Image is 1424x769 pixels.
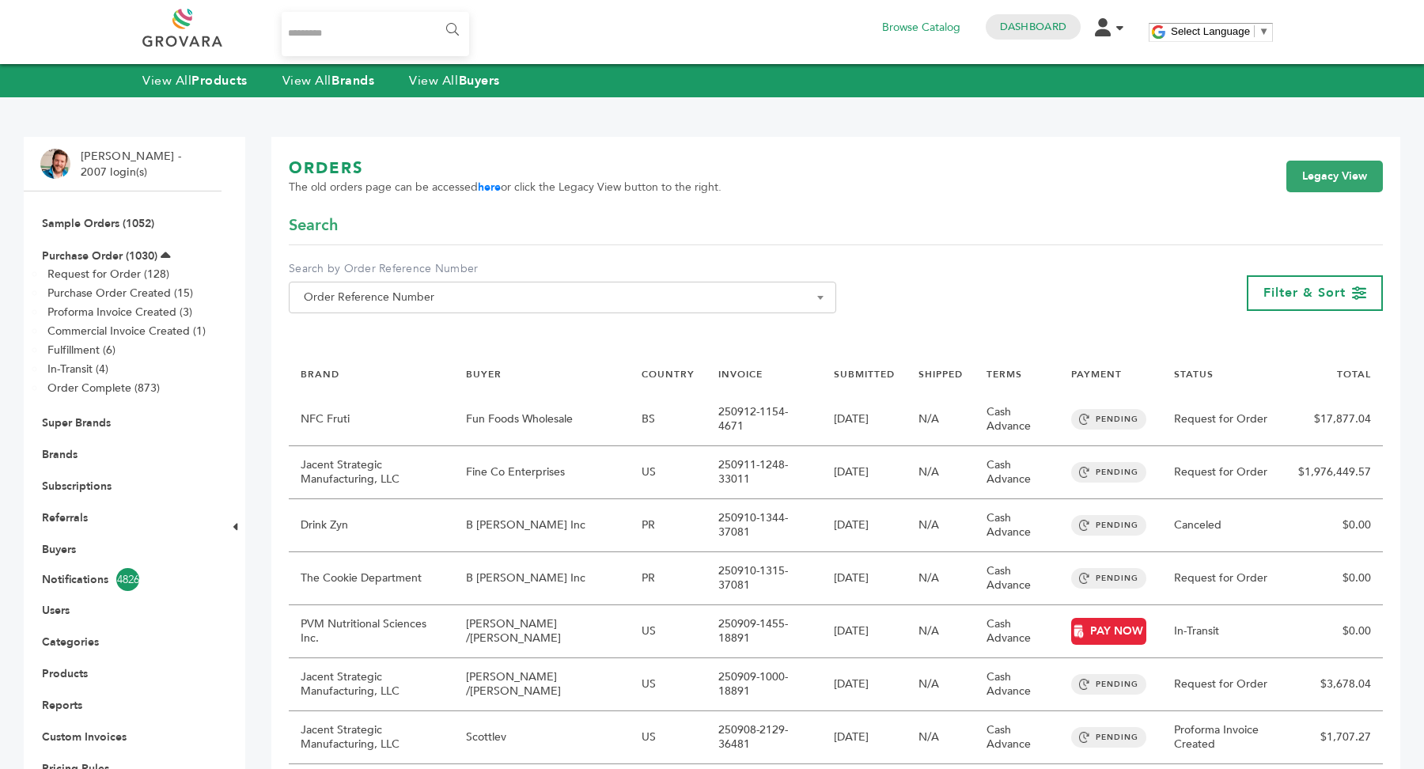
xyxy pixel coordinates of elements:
a: View AllBrands [282,72,375,89]
td: Cash Advance [975,499,1059,552]
a: View AllBuyers [409,72,500,89]
td: Cash Advance [975,711,1059,764]
a: Reports [42,698,82,713]
span: Order Reference Number [289,282,836,313]
a: STATUS [1174,368,1214,381]
a: Custom Invoices [42,729,127,744]
input: Search... [282,12,469,56]
span: Order Reference Number [297,286,828,309]
span: PENDING [1071,568,1146,589]
strong: Buyers [459,72,500,89]
a: View AllProducts [142,72,248,89]
a: Fulfillment (6) [47,343,116,358]
a: Products [42,666,88,681]
a: COUNTRY [642,368,695,381]
td: Cash Advance [975,605,1059,658]
a: BRAND [301,368,339,381]
td: [DATE] [822,658,907,711]
td: [DATE] [822,446,907,499]
a: Request for Order (128) [47,267,169,282]
a: Subscriptions [42,479,112,494]
a: In-Transit (4) [47,362,108,377]
td: Jacent Strategic Manufacturing, LLC [289,711,454,764]
td: NFC Fruti [289,393,454,446]
a: Notifications4826 [42,568,203,591]
td: PR [630,499,706,552]
td: US [630,658,706,711]
td: Cash Advance [975,446,1059,499]
td: The Cookie Department [289,552,454,605]
td: Jacent Strategic Manufacturing, LLC [289,658,454,711]
td: N/A [907,499,975,552]
td: [PERSON_NAME] /[PERSON_NAME] [454,658,630,711]
td: $0.00 [1286,605,1383,658]
a: Users [42,603,70,618]
span: ▼ [1259,25,1269,37]
td: Proforma Invoice Created [1162,711,1286,764]
td: $17,877.04 [1286,393,1383,446]
a: SHIPPED [918,368,963,381]
a: Commercial Invoice Created (1) [47,324,206,339]
a: INVOICE [718,368,763,381]
td: $3,678.04 [1286,658,1383,711]
a: here [478,180,501,195]
td: Fun Foods Wholesale [454,393,630,446]
td: 250909-1000-18891 [706,658,822,711]
strong: Brands [331,72,374,89]
a: Browse Catalog [882,19,960,36]
span: The old orders page can be accessed or click the Legacy View button to the right. [289,180,721,195]
td: US [630,446,706,499]
h1: ORDERS [289,157,721,180]
a: Select Language​ [1171,25,1269,37]
td: Scottlev [454,711,630,764]
td: B [PERSON_NAME] Inc [454,552,630,605]
span: Filter & Sort [1263,284,1346,301]
a: Buyers [42,542,76,557]
td: Jacent Strategic Manufacturing, LLC [289,446,454,499]
span: Select Language [1171,25,1250,37]
a: Sample Orders (1052) [42,216,154,231]
td: BS [630,393,706,446]
td: 250912-1154-4671 [706,393,822,446]
a: Proforma Invoice Created (3) [47,305,192,320]
td: [PERSON_NAME] /[PERSON_NAME] [454,605,630,658]
td: N/A [907,446,975,499]
td: PVM Nutritional Sciences Inc. [289,605,454,658]
label: Search by Order Reference Number [289,261,836,277]
td: $0.00 [1286,552,1383,605]
a: Brands [42,447,78,462]
span: ​ [1254,25,1255,37]
span: Search [289,214,338,237]
a: Purchase Order (1030) [42,248,157,263]
td: Cash Advance [975,658,1059,711]
td: Canceled [1162,499,1286,552]
span: PENDING [1071,409,1146,430]
span: PENDING [1071,727,1146,748]
td: [DATE] [822,711,907,764]
td: Request for Order [1162,393,1286,446]
td: $0.00 [1286,499,1383,552]
td: N/A [907,552,975,605]
td: US [630,711,706,764]
a: Dashboard [1000,20,1066,34]
td: Cash Advance [975,552,1059,605]
td: 250909-1455-18891 [706,605,822,658]
td: Request for Order [1162,658,1286,711]
td: N/A [907,605,975,658]
td: [DATE] [822,393,907,446]
span: PENDING [1071,515,1146,536]
a: Legacy View [1286,161,1383,192]
td: 250908-2129-36481 [706,711,822,764]
span: PENDING [1071,674,1146,695]
a: Referrals [42,510,88,525]
td: [DATE] [822,605,907,658]
td: Cash Advance [975,393,1059,446]
a: BUYER [466,368,502,381]
td: N/A [907,658,975,711]
strong: Products [191,72,247,89]
td: 250911-1248-33011 [706,446,822,499]
a: PAY NOW [1071,618,1146,645]
span: PENDING [1071,462,1146,483]
td: PR [630,552,706,605]
td: 250910-1315-37081 [706,552,822,605]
